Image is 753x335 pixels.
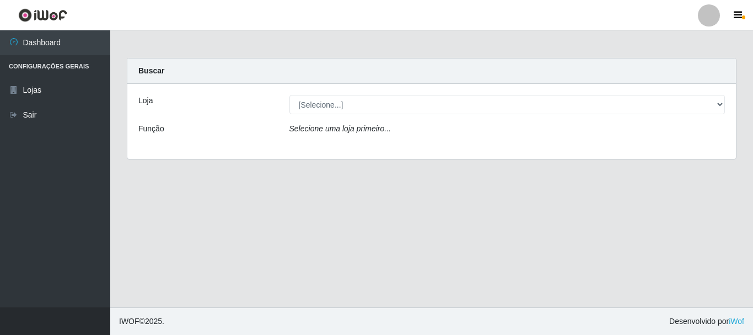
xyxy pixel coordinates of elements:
label: Loja [138,95,153,107]
img: CoreUI Logo [18,8,67,22]
span: Desenvolvido por [669,316,744,327]
span: © 2025 . [119,316,164,327]
label: Função [138,123,164,135]
span: IWOF [119,317,139,326]
i: Selecione uma loja primeiro... [289,124,391,133]
strong: Buscar [138,66,164,75]
a: iWof [729,317,744,326]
